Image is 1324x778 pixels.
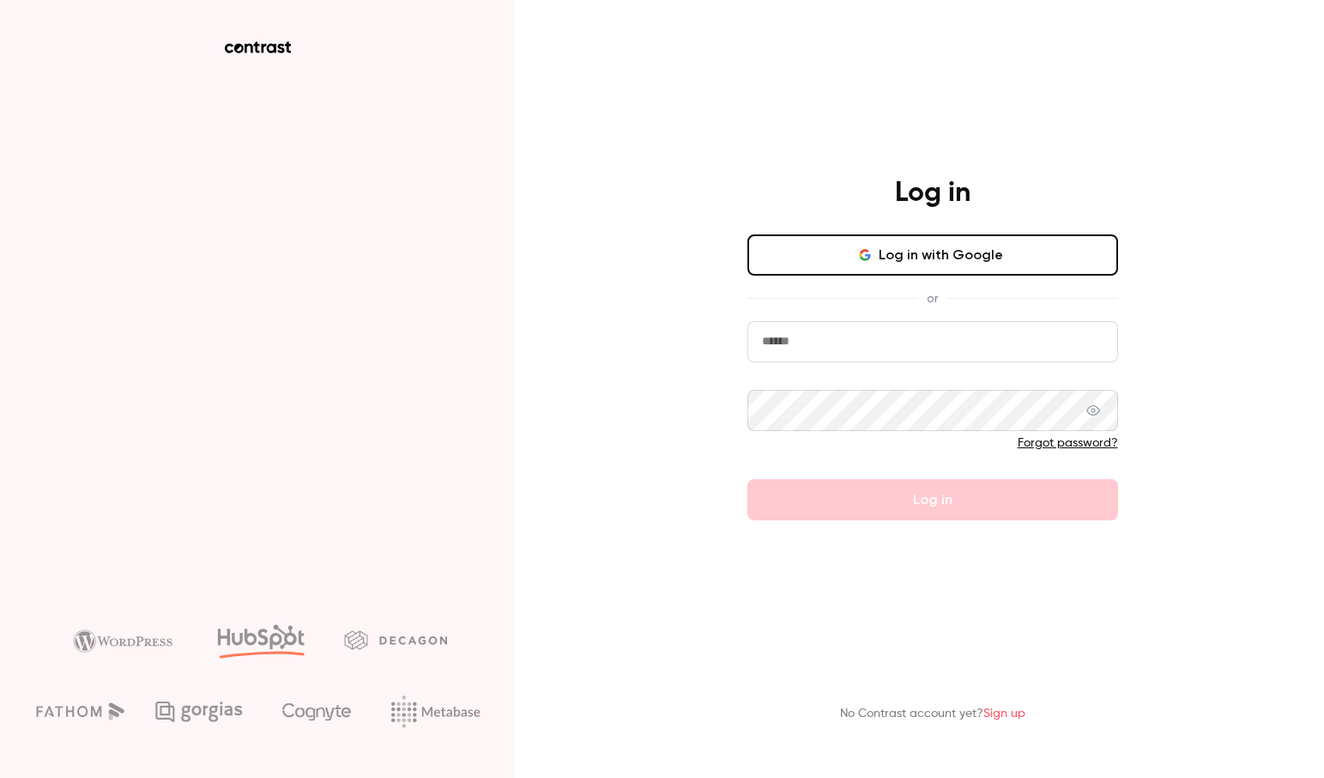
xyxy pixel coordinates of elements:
[1018,437,1118,449] a: Forgot password?
[983,708,1025,720] a: Sign up
[895,176,970,210] h4: Log in
[747,234,1118,276] button: Log in with Google
[840,705,1025,723] p: No Contrast account yet?
[344,630,447,649] img: decagon
[918,289,946,307] span: or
